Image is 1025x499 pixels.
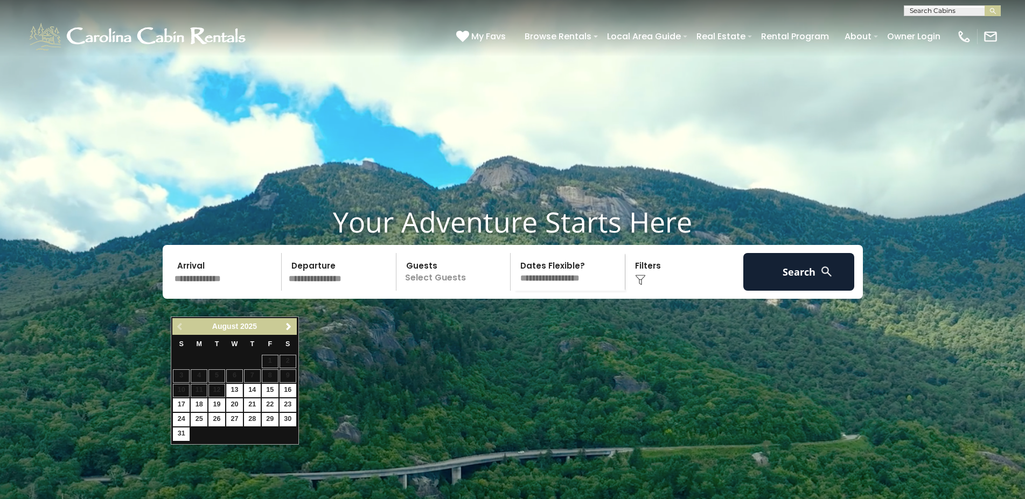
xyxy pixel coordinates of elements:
a: 15 [262,384,278,397]
a: 27 [226,413,243,426]
a: 13 [226,384,243,397]
a: Browse Rentals [519,27,597,46]
a: 14 [244,384,261,397]
h1: Your Adventure Starts Here [8,205,1017,238]
a: Next [282,320,296,333]
a: 18 [191,398,207,412]
a: Rental Program [756,27,834,46]
span: Tuesday [215,340,219,348]
a: 21 [244,398,261,412]
a: 31 [173,427,190,441]
a: 16 [280,384,296,397]
p: Select Guests [400,253,511,291]
a: 20 [226,398,243,412]
span: Monday [196,340,202,348]
span: Wednesday [232,340,238,348]
a: 19 [208,398,225,412]
img: search-regular-white.png [820,265,833,278]
img: White-1-1-2.png [27,20,250,53]
span: Saturday [285,340,290,348]
a: About [839,27,877,46]
img: phone-regular-white.png [957,29,972,44]
a: 26 [208,413,225,426]
span: August [212,322,238,331]
a: Owner Login [882,27,946,46]
span: Next [284,322,293,331]
a: 23 [280,398,296,412]
a: 24 [173,413,190,426]
a: My Favs [456,30,508,44]
span: 2025 [240,322,257,331]
a: Real Estate [691,27,751,46]
span: My Favs [471,30,506,43]
img: filter--v1.png [635,275,646,285]
a: 30 [280,413,296,426]
a: Local Area Guide [602,27,686,46]
a: 22 [262,398,278,412]
span: Friday [268,340,272,348]
span: Sunday [179,340,184,348]
a: 17 [173,398,190,412]
a: 29 [262,413,278,426]
button: Search [743,253,855,291]
span: Thursday [250,340,255,348]
a: 28 [244,413,261,426]
img: mail-regular-white.png [983,29,998,44]
a: 25 [191,413,207,426]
